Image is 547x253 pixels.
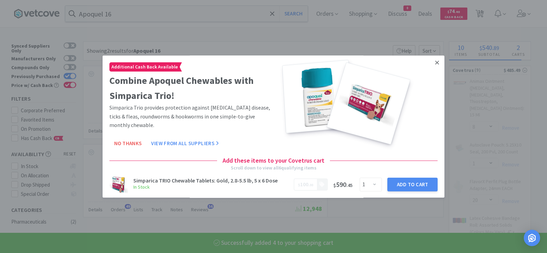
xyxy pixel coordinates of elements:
span: $ [333,182,336,188]
h6: In Stock [133,184,290,191]
h3: Simparica TRIO Chewable Tablets: Gold, 2.8-5.5 lb, 5 x 6 Dose [133,178,290,184]
div: Scroll down to view all 6 qualifying items [231,164,317,172]
span: 00 [310,183,313,187]
span: 100 [300,181,308,188]
div: Open Intercom Messenger [524,230,540,246]
h4: Add these items to your Covetrus cart [217,156,330,166]
span: 590 [333,180,352,189]
p: Simparica Trio provides protection against [MEDICAL_DATA] disease, ticks & fleas, roundworms & ho... [109,103,271,130]
button: Add to Cart [387,178,438,191]
span: . 45 [346,182,352,188]
button: No Thanks [109,137,146,150]
h2: Combine Apoquel Chewables with Simparica Trio! [109,73,271,104]
img: 38df40982a3c4d2f8ae19836f759c710.png [109,197,128,215]
button: View From All Suppliers [146,137,224,150]
span: . [298,181,313,188]
span: Additional Cash Back Available [110,63,179,71]
img: 153786e2b72e4582b937c322a9cf453e.png [109,175,128,194]
span: $ [298,183,300,187]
